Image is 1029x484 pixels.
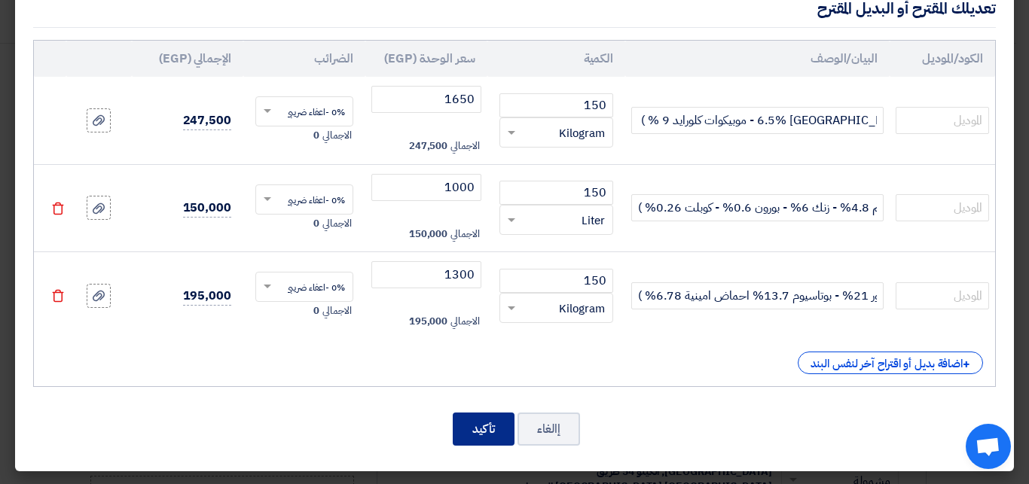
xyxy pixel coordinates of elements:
[255,184,353,215] ng-select: VAT
[371,261,481,288] input: أدخل سعر الوحدة
[966,424,1011,469] div: Open chat
[450,227,479,242] span: الاجمالي
[896,107,989,134] input: الموديل
[183,111,231,130] span: 247,500
[559,300,605,318] span: Kilogram
[625,41,890,77] th: البيان/الوصف
[450,139,479,154] span: الاجمالي
[896,282,989,309] input: الموديل
[243,41,365,77] th: الضرائب
[518,412,580,446] button: إالغاء
[798,352,983,374] div: اضافة بديل أو اقتراح آخر لنفس البند
[582,212,605,230] span: Liter
[183,287,231,306] span: 195,000
[631,194,884,221] input: Add Item Description
[255,96,353,126] ng-select: VAT
[631,282,884,309] input: Add Item Description
[499,269,613,293] input: RFQ_STEP1.ITEMS.2.AMOUNT_TITLE
[371,86,481,113] input: أدخل سعر الوحدة
[559,125,605,142] span: Kilogram
[453,412,514,446] button: تأكيد
[409,227,447,242] span: 150,000
[487,41,625,77] th: الكمية
[313,303,319,318] span: 0
[896,194,989,221] input: الموديل
[322,303,351,318] span: الاجمالي
[255,272,353,302] ng-select: VAT
[631,107,884,134] input: Add Item Description
[409,314,447,329] span: 195,000
[322,216,351,231] span: الاجمالي
[183,199,231,218] span: 150,000
[890,41,995,77] th: الكود/الموديل
[499,93,613,117] input: RFQ_STEP1.ITEMS.2.AMOUNT_TITLE
[409,139,447,154] span: 247,500
[450,314,479,329] span: الاجمالي
[963,355,970,373] span: +
[313,128,319,143] span: 0
[132,41,243,77] th: الإجمالي (EGP)
[371,174,481,201] input: أدخل سعر الوحدة
[499,181,613,205] input: RFQ_STEP1.ITEMS.2.AMOUNT_TITLE
[322,128,351,143] span: الاجمالي
[313,216,319,231] span: 0
[365,41,487,77] th: سعر الوحدة (EGP)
